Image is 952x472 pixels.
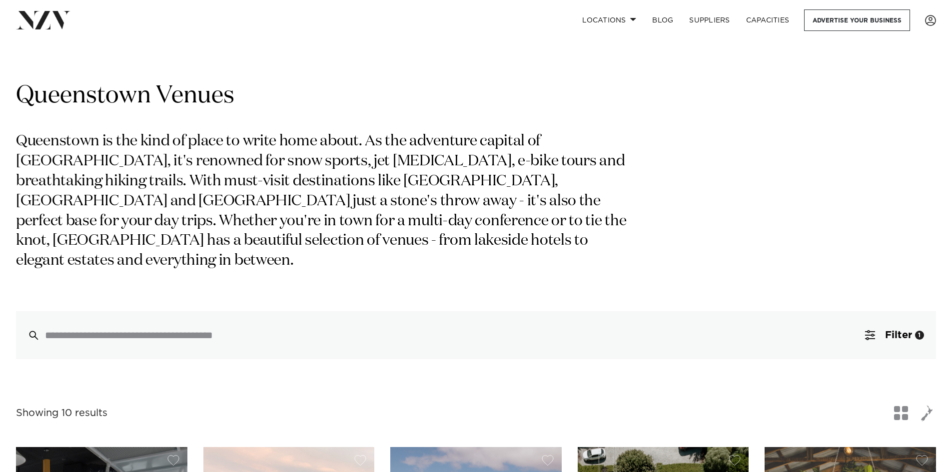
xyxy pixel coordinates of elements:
span: Filter [885,330,912,340]
button: Filter1 [853,311,936,359]
div: Showing 10 results [16,406,107,421]
a: SUPPLIERS [681,9,738,31]
h1: Queenstown Venues [16,80,936,112]
a: BLOG [644,9,681,31]
a: Advertise your business [804,9,910,31]
a: Locations [574,9,644,31]
div: 1 [915,331,924,340]
p: Queenstown is the kind of place to write home about. As the adventure capital of [GEOGRAPHIC_DATA... [16,132,634,271]
a: Capacities [738,9,798,31]
img: nzv-logo.png [16,11,70,29]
